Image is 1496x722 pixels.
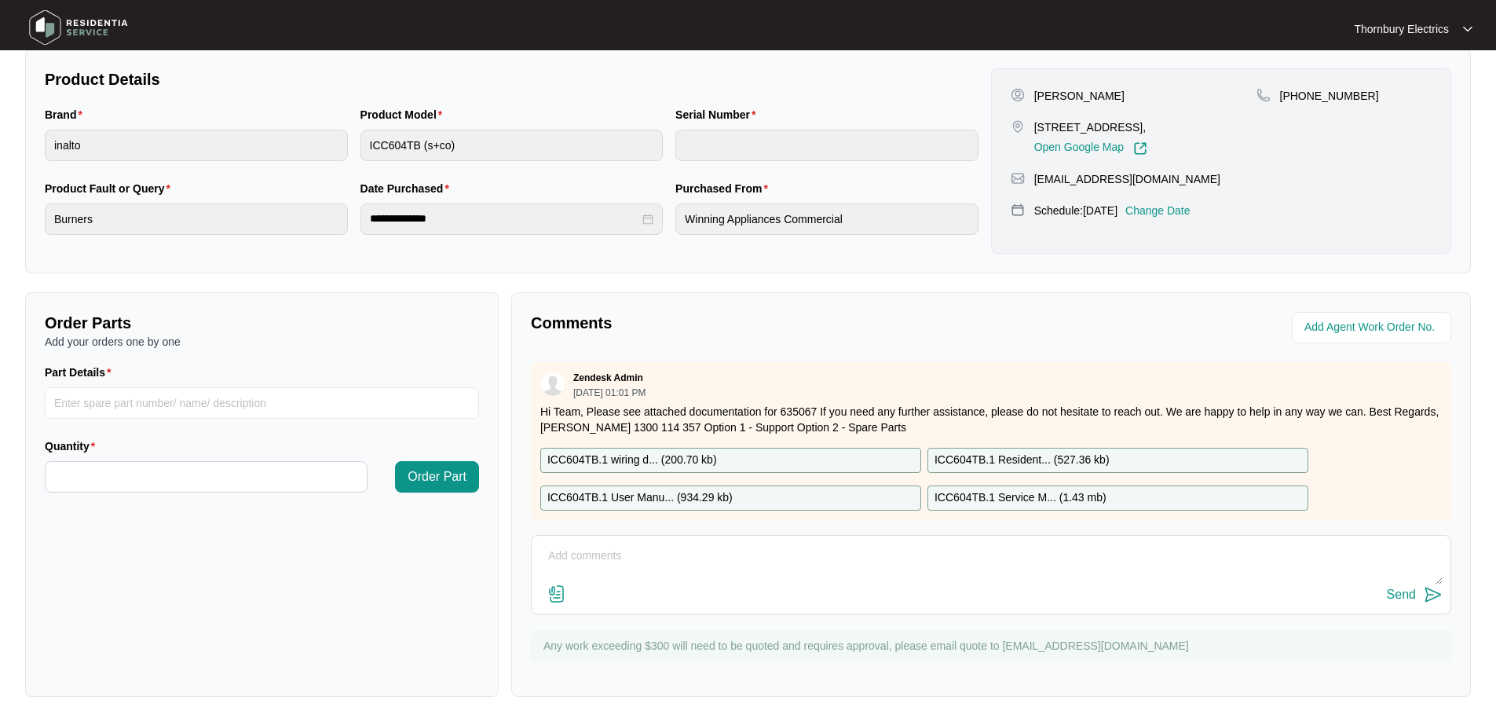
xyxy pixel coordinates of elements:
label: Serial Number [675,107,762,123]
input: Add Agent Work Order No. [1304,318,1442,337]
img: map-pin [1011,171,1025,185]
img: file-attachment-doc.svg [547,585,566,603]
p: Any work exceeding $300 will need to be quoted and requires approval, please email quote to [EMAI... [543,638,1443,654]
input: Date Purchased [370,211,640,227]
label: Date Purchased [360,181,455,196]
input: Purchased From [675,203,978,235]
p: Add your orders one by one [45,334,479,350]
p: Order Parts [45,312,479,334]
p: Schedule: [DATE] [1034,203,1117,218]
p: [DATE] 01:01 PM [573,388,646,398]
p: Hi Team, Please see attached documentation for 635067 If you need any further assistance, please ... [540,404,1442,435]
img: user-pin [1011,88,1025,102]
img: send-icon.svg [1424,585,1443,604]
p: ICC604TB.1 wiring d... ( 200.70 kb ) [547,452,717,469]
input: Serial Number [675,130,978,161]
p: ICC604TB.1 Resident... ( 527.36 kb ) [935,452,1110,469]
span: Order Part [408,467,466,486]
p: [EMAIL_ADDRESS][DOMAIN_NAME] [1034,171,1220,187]
input: Quantity [46,462,367,492]
label: Purchased From [675,181,774,196]
img: residentia service logo [24,4,134,51]
label: Product Model [360,107,449,123]
p: ICC604TB.1 Service M... ( 1.43 mb ) [935,489,1106,507]
p: Zendesk Admin [573,372,643,384]
input: Part Details [45,387,479,419]
label: Brand [45,107,89,123]
img: map-pin [1011,203,1025,217]
p: Comments [531,312,980,334]
p: ICC604TB.1 User Manu... ( 934.29 kb ) [547,489,733,507]
p: Thornbury Electrics [1354,21,1449,37]
input: Product Model [360,130,664,161]
p: Change Date [1125,203,1191,218]
img: Link-External [1133,141,1147,156]
label: Part Details [45,365,118,380]
button: Send [1387,585,1443,606]
img: map-pin [1011,119,1025,134]
img: user.svg [541,372,565,396]
div: Send [1387,588,1416,602]
input: Brand [45,130,348,161]
p: [PHONE_NUMBER] [1280,88,1379,104]
p: [PERSON_NAME] [1034,88,1125,104]
label: Quantity [45,438,101,454]
p: Product Details [45,68,978,90]
img: map-pin [1256,88,1271,102]
img: dropdown arrow [1463,25,1472,33]
label: Product Fault or Query [45,181,177,196]
button: Order Part [395,461,479,493]
a: Open Google Map [1034,141,1147,156]
input: Product Fault or Query [45,203,348,235]
p: [STREET_ADDRESS], [1034,119,1147,135]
